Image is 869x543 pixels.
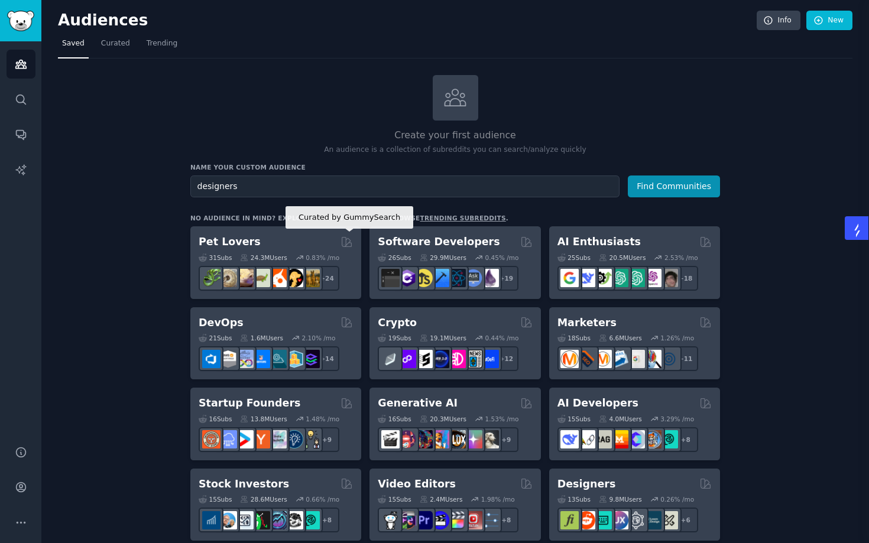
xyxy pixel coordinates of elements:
[301,269,320,287] img: dogbreed
[219,511,237,529] img: ValueInvesting
[378,334,411,342] div: 19 Sub s
[378,235,500,249] h2: Software Developers
[202,350,221,368] img: azuredevops
[420,214,505,222] a: trending subreddits
[660,430,678,448] img: AIDevelopersSociety
[481,511,499,529] img: postproduction
[464,350,482,368] img: CryptoNews
[219,430,237,448] img: SaaS
[190,163,720,171] h3: Name your custom audience
[378,415,411,423] div: 16 Sub s
[306,415,339,423] div: 1.48 % /mo
[301,350,320,368] img: PlatformEngineers
[58,11,757,30] h2: Audiences
[268,511,287,529] img: StocksAndTrading
[448,269,466,287] img: reactnative
[577,350,595,368] img: bigseo
[414,269,433,287] img: learnjavascript
[557,415,591,423] div: 15 Sub s
[268,350,287,368] img: platformengineering
[219,350,237,368] img: AWS_Certified_Experts
[190,145,720,155] p: An audience is a collection of subreddits you can search/analyze quickly
[481,495,515,503] div: 1.98 % /mo
[757,11,800,31] a: Info
[381,269,400,287] img: software
[398,511,416,529] img: editors
[314,427,339,452] div: + 9
[285,511,303,529] img: swingtrading
[235,350,254,368] img: Docker_DevOps
[285,269,303,287] img: PetAdvice
[599,495,642,503] div: 9.8M Users
[378,253,411,262] div: 26 Sub s
[664,253,698,262] div: 2.53 % /mo
[643,511,662,529] img: learndesign
[431,350,449,368] img: web3
[240,334,283,342] div: 1.6M Users
[673,427,698,452] div: + 8
[199,316,244,330] h2: DevOps
[378,396,458,411] h2: Generative AI
[398,430,416,448] img: dalle2
[199,334,232,342] div: 21 Sub s
[414,350,433,368] img: ethstaker
[673,346,698,371] div: + 11
[494,266,518,291] div: + 19
[285,430,303,448] img: Entrepreneurship
[560,350,579,368] img: content_marketing
[464,269,482,287] img: AskComputerScience
[673,508,698,532] div: + 6
[420,253,466,262] div: 29.9M Users
[599,253,646,262] div: 20.5M Users
[806,11,852,31] a: New
[302,334,336,342] div: 2.10 % /mo
[398,269,416,287] img: csharp
[557,235,641,249] h2: AI Enthusiasts
[494,427,518,452] div: + 9
[557,253,591,262] div: 25 Sub s
[627,269,645,287] img: chatgpt_prompts_
[142,34,181,58] a: Trending
[202,511,221,529] img: dividends
[594,269,612,287] img: AItoolsCatalog
[268,430,287,448] img: indiehackers
[314,266,339,291] div: + 24
[252,511,270,529] img: Trading
[485,334,519,342] div: 0.44 % /mo
[599,334,642,342] div: 6.6M Users
[660,350,678,368] img: OnlineMarketing
[660,334,694,342] div: 1.26 % /mo
[481,350,499,368] img: defi_
[494,346,518,371] div: + 12
[235,430,254,448] img: startup
[557,316,617,330] h2: Marketers
[235,511,254,529] img: Forex
[147,38,177,49] span: Trending
[560,511,579,529] img: typography
[381,350,400,368] img: ethfinance
[673,266,698,291] div: + 18
[414,430,433,448] img: deepdream
[448,350,466,368] img: defiblockchain
[577,511,595,529] img: logodesign
[301,511,320,529] img: technicalanalysis
[7,11,34,31] img: GummySearch logo
[252,269,270,287] img: turtle
[577,269,595,287] img: DeepSeek
[378,316,417,330] h2: Crypto
[285,350,303,368] img: aws_cdk
[381,430,400,448] img: aivideo
[660,269,678,287] img: ArtificalIntelligence
[643,430,662,448] img: llmops
[378,495,411,503] div: 15 Sub s
[481,430,499,448] img: DreamBooth
[594,511,612,529] img: UI_Design
[378,477,456,492] h2: Video Editors
[610,511,628,529] img: UXDesign
[557,495,591,503] div: 13 Sub s
[594,430,612,448] img: Rag
[252,430,270,448] img: ycombinator
[481,269,499,287] img: elixir
[643,269,662,287] img: OpenAIDev
[660,495,694,503] div: 0.26 % /mo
